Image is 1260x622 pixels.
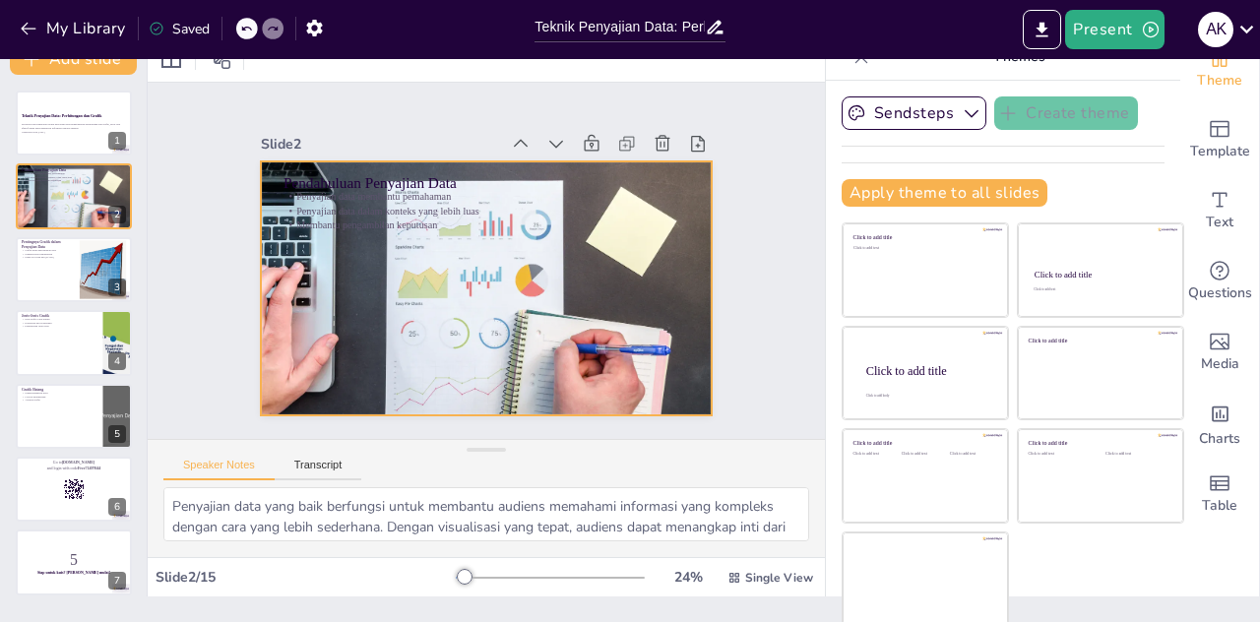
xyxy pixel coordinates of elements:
div: 3 [16,237,132,302]
div: 7 [108,572,126,590]
button: Create theme [994,96,1138,130]
p: Penyajian data dalam konteks yang lebih luas [283,204,690,218]
div: Click to add title [1035,270,1165,280]
div: 7 [16,529,132,594]
div: Click to add title [1029,440,1169,447]
div: Click to add text [853,452,898,457]
div: Add ready made slides [1180,104,1259,175]
div: Click to add text [1029,452,1091,457]
div: Add text boxes [1180,175,1259,246]
div: Click to add title [866,363,992,377]
div: Click to add body [866,394,990,398]
button: Present [1065,10,1164,49]
p: Analisis grafik [22,398,97,402]
div: Saved [149,20,210,38]
button: Speaker Notes [163,459,275,480]
button: Apply theme to all slides [842,179,1047,207]
p: 5 [22,549,126,571]
p: Membantu pengambilan keputusan [22,178,126,182]
div: Change the overall theme [1180,33,1259,104]
div: Get real-time input from your audience [1180,246,1259,317]
div: 5 [16,384,132,449]
div: Click to add title [1029,337,1169,343]
p: Kelebihan dan kelemahan [22,321,97,325]
div: 4 [108,352,126,370]
strong: Siap untuk kuis? [PERSON_NAME] mulai! [37,571,110,575]
div: Click to add text [853,246,994,251]
p: Penggunaan yang tepat [22,325,97,329]
div: Click to add text [1034,288,1165,292]
input: Insert title [535,13,704,41]
div: 4 [16,310,132,375]
div: A K [1198,12,1233,47]
p: Go to [22,460,126,466]
div: 1 [108,132,126,150]
div: Click to add text [1105,452,1167,457]
span: Single View [745,570,813,586]
button: My Library [15,13,134,44]
button: Sendsteps [842,96,986,130]
span: Text [1206,212,1233,233]
p: Generated with [URL] [22,130,126,134]
div: 3 [108,279,126,296]
div: 2 [108,206,126,223]
p: Pendahuluan Penyajian Data [283,172,690,193]
div: Click to add title [853,440,994,447]
p: Jenis-Jenis Grafik [22,313,97,319]
p: Presentasi ini membahas teknik penyajian data menggunakan perhitungan dan grafik, serta cara efek... [22,123,126,130]
span: Questions [1188,282,1252,304]
span: Charts [1199,428,1240,450]
strong: [DOMAIN_NAME] [62,461,94,465]
p: Mempercepat pemahaman [22,252,74,256]
p: Pendahuluan Penyajian Data [22,166,126,172]
p: Jenis grafik yang umum [22,318,97,322]
div: Add a table [1180,459,1259,529]
span: Table [1202,495,1237,517]
div: Click to add title [853,234,994,241]
div: Slide 2 / 15 [156,568,456,587]
strong: Teknik Penyajian Data: Perhitungan dan Grafik [22,114,101,118]
button: Export to PowerPoint [1023,10,1061,49]
div: 5 [108,425,126,443]
div: Add images, graphics, shapes or video [1180,317,1259,388]
p: Membantu pengambilan keputusan [283,218,690,231]
p: Menyoroti tren dan [DATE] [22,256,74,260]
p: Contoh penggunaan [22,395,97,399]
p: Grafik menyederhanakan data [22,248,74,252]
div: 6 [108,498,126,516]
span: Template [1190,141,1250,162]
span: Theme [1197,70,1242,92]
div: 24 % [664,568,712,587]
div: 1 [16,91,132,155]
div: 6 [16,457,132,522]
button: Transcript [275,459,362,480]
button: A K [1198,10,1233,49]
p: Penyajian data dalam konteks yang lebih luas [22,174,126,178]
div: Click to add text [902,452,946,457]
span: Media [1201,353,1239,375]
div: Click to add text [950,452,994,457]
p: Penyajian data membantu pemahaman [283,190,690,204]
p: and login with code [22,466,126,471]
div: 2 [16,163,132,228]
p: Grafik Batang [22,386,97,392]
div: Add charts and graphs [1180,388,1259,459]
p: Membandingkan nilai [22,391,97,395]
textarea: Penyajian data yang baik berfungsi untuk membantu audiens memahami informasi yang kompleks dengan... [163,487,809,541]
button: Add slide [10,43,137,75]
div: Slide 2 [261,135,500,154]
p: Penyajian data membantu pemahaman [22,171,126,175]
p: Pentingnya Grafik dalam Penyajian Data [22,239,74,250]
